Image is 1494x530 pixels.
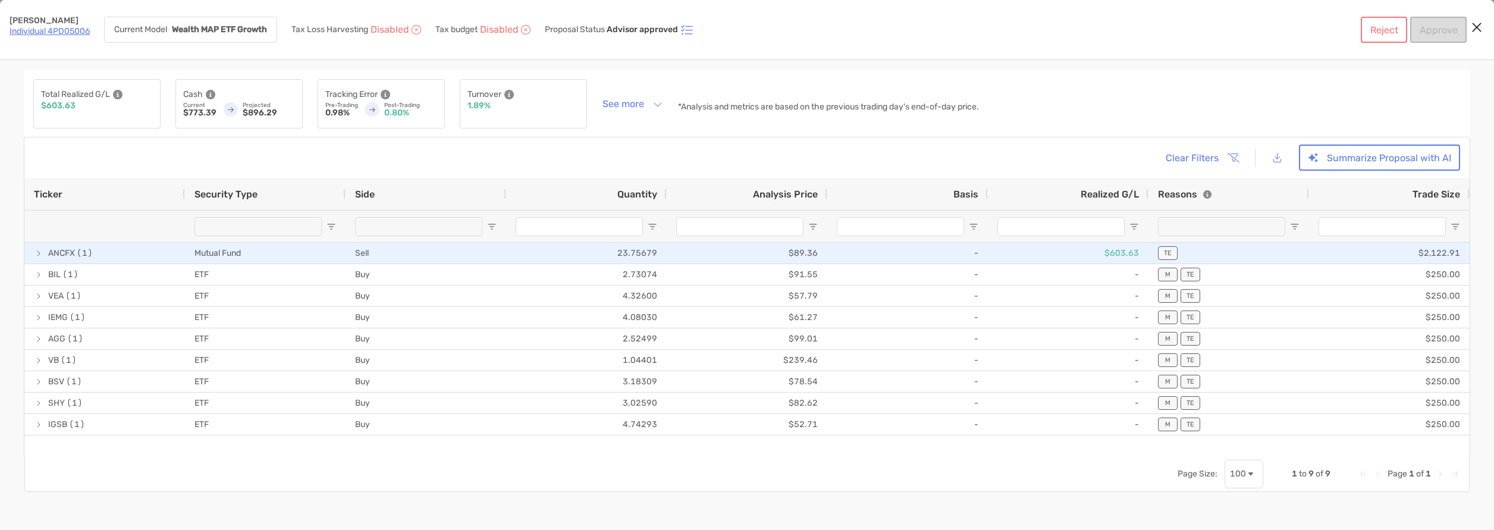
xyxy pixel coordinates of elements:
div: ETF [185,393,346,413]
span: Analysis Price [753,189,818,200]
div: Reasons [1158,189,1211,200]
div: 2.73074 [506,264,667,285]
div: $99.01 [667,328,827,349]
input: Quantity Filter Input [516,217,643,236]
p: Pre-Trading [325,102,358,109]
div: ETF [185,414,346,435]
p: TE [1187,399,1194,407]
div: 4.08030 [506,307,667,328]
div: - [827,371,988,392]
span: (1) [67,393,83,413]
div: ETF [185,264,346,285]
div: Next Page [1436,469,1445,479]
div: 23.75679 [506,243,667,264]
div: $57.79 [667,286,827,306]
div: $91.55 [667,264,827,285]
div: Buy [346,350,506,371]
p: M [1165,335,1170,343]
div: - [827,328,988,349]
div: 3.18309 [506,371,667,392]
input: Realized G/L Filter Input [997,217,1125,236]
span: Realized G/L [1081,189,1139,200]
button: Open Filter Menu [327,222,336,231]
span: ANCFX [48,243,75,263]
span: (1) [70,308,86,327]
button: Open Filter Menu [1129,222,1139,231]
span: 1 [1292,469,1297,479]
p: Turnover [467,87,501,102]
button: Clear Filters [1156,145,1247,171]
div: $2,122.91 [1309,243,1470,264]
p: TE [1164,249,1172,257]
p: 0.98% [325,109,358,117]
p: Cash [183,87,203,102]
div: $250.00 [1309,286,1470,306]
p: TE [1187,378,1194,385]
div: Buy [346,393,506,413]
button: Open Filter Menu [1451,222,1460,231]
p: M [1165,271,1170,278]
div: Page Size: [1178,469,1217,479]
div: - [988,350,1148,371]
div: $603.63 [988,243,1148,264]
p: Projected [243,102,295,109]
p: Disabled [480,26,519,34]
div: Buy [346,371,506,392]
div: ETF [185,307,346,328]
p: M [1165,399,1170,407]
div: $250.00 [1309,307,1470,328]
p: Tax budget [435,26,478,34]
div: $250.00 [1309,328,1470,349]
span: BSV [48,372,64,391]
p: Total Realized G/L [41,87,110,102]
p: M [1165,292,1170,300]
span: (1) [66,372,82,391]
p: TE [1187,421,1194,428]
p: Tax Loss Harvesting [291,26,368,34]
input: Basis Filter Input [837,217,964,236]
div: $78.54 [667,371,827,392]
span: Quantity [617,189,657,200]
span: VB [48,350,59,370]
div: $61.27 [667,307,827,328]
div: 3.02590 [506,393,667,413]
strong: Wealth MAP ETF Growth [172,24,267,35]
div: Buy [346,286,506,306]
p: 0.80% [384,109,437,117]
p: Tracking Error [325,87,378,102]
span: 9 [1308,469,1314,479]
img: icon status [680,23,694,37]
div: - [988,286,1148,306]
div: $82.62 [667,393,827,413]
span: of [1316,469,1323,479]
p: Post-Trading [384,102,437,109]
p: 1.89% [467,102,491,110]
a: Individual 4PD05006 [10,26,90,36]
div: - [827,307,988,328]
span: of [1416,469,1424,479]
div: First Page [1359,469,1369,479]
div: - [988,414,1148,435]
span: Basis [953,189,978,200]
div: - [827,243,988,264]
span: (1) [77,243,93,263]
input: Analysis Price Filter Input [676,217,804,236]
p: $773.39 [183,109,216,117]
span: 1 [1426,469,1431,479]
p: *Analysis and metrics are based on the previous trading day's end-of-day price. [678,103,979,111]
p: TE [1187,313,1194,321]
div: - [827,350,988,371]
div: - [988,264,1148,285]
span: IGSB [48,415,67,434]
p: M [1165,378,1170,385]
span: Ticker [34,189,62,200]
p: TE [1187,271,1194,278]
div: $250.00 [1309,264,1470,285]
div: 2.52499 [506,328,667,349]
span: (1) [61,350,77,370]
div: $52.71 [667,414,827,435]
button: Open Filter Menu [648,222,657,231]
span: Trade Size [1413,189,1460,200]
span: SHY [48,393,65,413]
div: $250.00 [1309,414,1470,435]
